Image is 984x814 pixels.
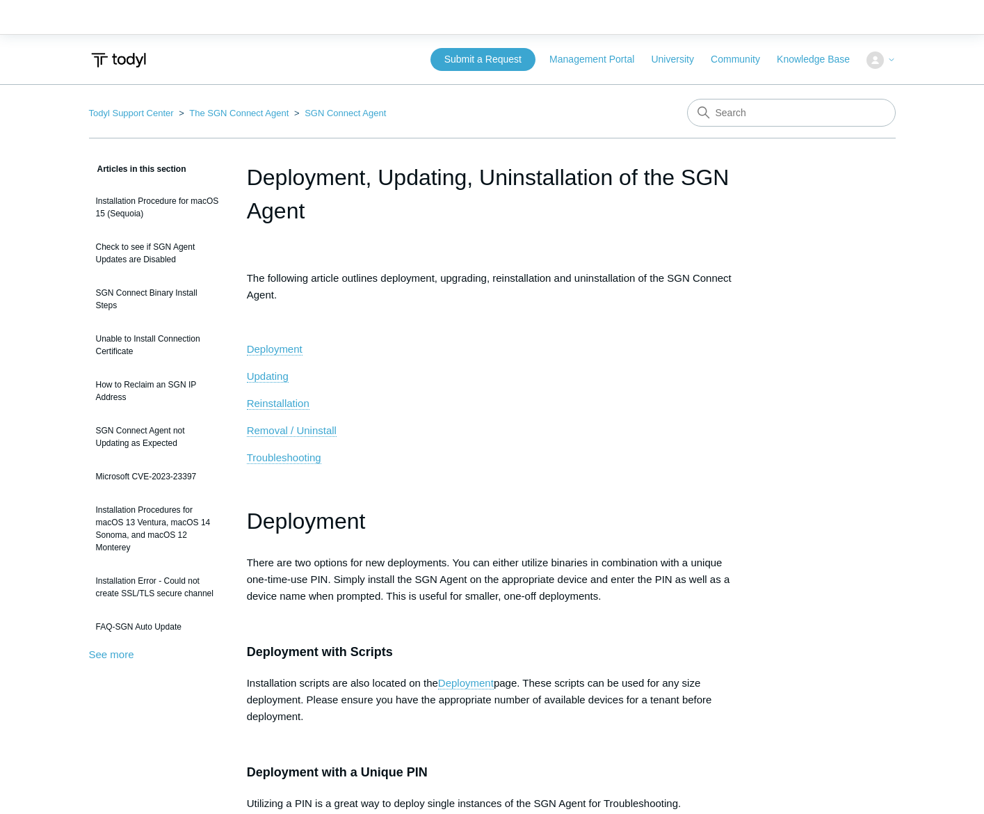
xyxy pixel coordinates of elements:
span: Utilizing a PIN is a great way to deploy single instances of the SGN Agent for Troubleshooting. [247,797,681,809]
span: Troubleshooting [247,452,321,463]
a: Knowledge Base [777,52,864,67]
a: Community [711,52,774,67]
a: Submit a Request [430,48,535,71]
span: Deployment with Scripts [247,645,393,659]
a: Removal / Uninstall [247,424,337,437]
a: Todyl Support Center [89,108,174,118]
a: See more [89,648,134,660]
a: Installation Procedure for macOS 15 (Sequoia) [89,188,226,227]
a: Deployment [438,677,494,689]
a: The SGN Connect Agent [189,108,289,118]
span: Removal / Uninstall [247,424,337,436]
li: SGN Connect Agent [291,108,386,118]
span: page. These scripts can be used for any size deployment. Please ensure you have the appropriate n... [247,677,712,722]
li: Todyl Support Center [89,108,177,118]
span: Reinstallation [247,397,309,409]
a: Installation Procedures for macOS 13 Ventura, macOS 14 Sonoma, and macOS 12 Monterey [89,497,226,561]
a: University [651,52,707,67]
a: Check to see if SGN Agent Updates are Disabled [89,234,226,273]
span: The following article outlines deployment, upgrading, reinstallation and uninstallation of the SG... [247,272,732,301]
span: Deployment [247,509,366,534]
a: Troubleshooting [247,452,321,464]
a: How to Reclaim an SGN IP Address [89,372,226,410]
img: Todyl Support Center Help Center home page [89,47,148,73]
li: The SGN Connect Agent [176,108,291,118]
a: Updating [247,370,289,383]
a: SGN Connect Binary Install Steps [89,280,226,319]
span: Installation scripts are also located on the [247,677,438,689]
a: Microsoft CVE-2023-23397 [89,463,226,490]
a: Reinstallation [247,397,309,410]
a: Management Portal [549,52,648,67]
input: Search [687,99,896,127]
h1: Deployment, Updating, Uninstallation of the SGN Agent [247,161,738,228]
a: Deployment [247,343,303,356]
span: There are two options for new deployments. You can either utilize binaries in combination with a ... [247,557,730,602]
a: SGN Connect Agent not Updating as Expected [89,417,226,456]
a: Installation Error - Could not create SSL/TLS secure channel [89,568,226,607]
span: Deployment with a Unique PIN [247,765,428,779]
a: SGN Connect Agent [305,108,386,118]
a: Unable to Install Connection Certificate [89,326,226,365]
a: FAQ-SGN Auto Update [89,614,226,640]
span: Articles in this section [89,164,186,174]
